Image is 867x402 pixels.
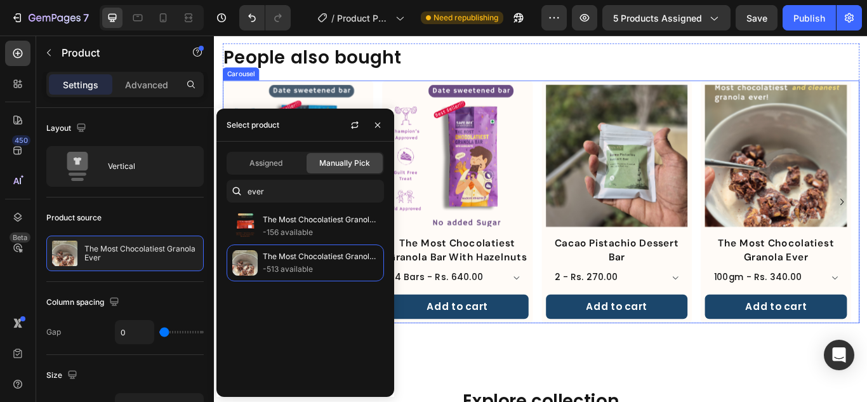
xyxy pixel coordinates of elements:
button: 5 products assigned [602,5,731,30]
div: Select product [227,119,279,131]
div: Undo/Redo [239,5,291,30]
iframe: Design area [214,36,867,402]
div: Product source [46,212,102,224]
div: Column spacing [46,294,122,311]
h1: Roasted Almond Cacao Bar [15,233,180,251]
span: 5 products assigned [613,11,702,25]
div: Layout [46,120,89,137]
p: -156 available [263,226,378,239]
p: The Most Chocolatiest Granola Ever with Macadamia [263,213,378,226]
button: Save [736,5,778,30]
span: Save [746,13,767,23]
span: / [331,11,334,25]
span: Product Page - [DATE] 08:25:56 [337,11,390,25]
span: Manually Pick [319,157,370,169]
div: Add to cart [248,307,319,325]
button: Add to cart [201,302,366,330]
p: 7 [83,10,89,25]
div: Beta [10,232,30,243]
p: Settings [63,78,98,91]
div: 450 [12,135,30,145]
div: Add to cart [62,291,133,309]
a: Cacao Pistachio Dessert Bar [387,57,552,223]
button: 7 [5,5,95,30]
div: Publish [793,11,825,25]
img: collections [232,250,258,276]
h1: The Most Chocolatiest Granola Ever [572,233,738,267]
div: Add to cart [433,307,505,325]
button: Carousel Next Arrow [722,184,742,204]
p: -513 available [263,263,378,276]
div: Gap [46,326,61,338]
div: Open Intercom Messenger [824,340,854,370]
p: Advanced [125,78,168,91]
a: Roasted Almond Cacao Bar [15,57,180,223]
p: Product [62,45,169,60]
button: Carousel Back Arrow [20,184,40,204]
a: The Most Chocolatiest Granola Bar With Hazelnuts [201,57,366,223]
p: The Most Chocolatiest Granola Ever [84,245,198,262]
span: Need republishing [433,12,498,23]
button: Add to cart [572,302,738,330]
button: Add to cart [15,286,180,314]
h1: Cacao Pistachio Dessert Bar [387,233,552,267]
a: The Most Chocolatiest Granola Ever [572,57,738,223]
p: The Most Chocolatiest Granola Ever [263,250,378,263]
div: Vertical [108,152,185,181]
button: Publish [783,5,836,30]
img: product feature img [52,241,77,266]
button: Add to cart [387,302,552,330]
h1: The Most Chocolatiest Granola Bar With Hazelnuts [201,233,366,267]
div: Carousel [12,39,50,50]
input: Auto [116,321,154,344]
input: Search in Settings & Advanced [227,180,384,203]
span: Assigned [249,157,282,169]
h2: People also bought [10,9,752,42]
div: Size [46,367,80,384]
img: collections [232,213,258,239]
div: Add to cart [619,307,691,325]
